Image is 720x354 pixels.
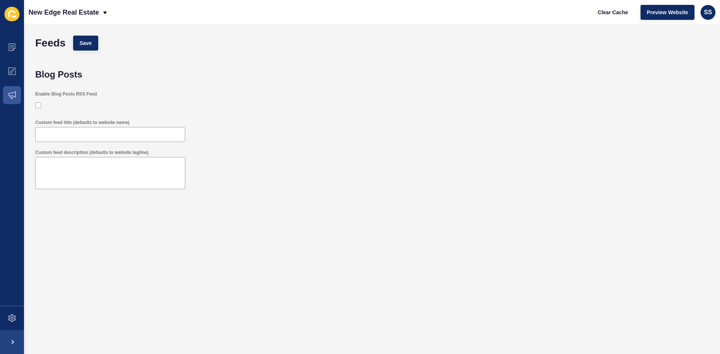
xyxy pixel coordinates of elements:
[35,119,129,125] label: Custom feed title (defaults to website name)
[35,69,712,80] h1: Blog Posts
[35,39,66,47] h1: Feeds
[35,149,148,155] label: Custom feed description (defaults to website tagline)
[647,9,688,16] span: Preview Website
[598,9,628,16] span: Clear Cache
[73,36,98,51] button: Save
[35,91,97,97] label: Enable Blog Posts RSS Feed
[704,9,712,16] span: SS
[591,5,634,20] button: Clear Cache
[640,5,694,20] button: Preview Website
[28,3,99,22] p: New Edge Real Estate
[79,39,92,47] span: Save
